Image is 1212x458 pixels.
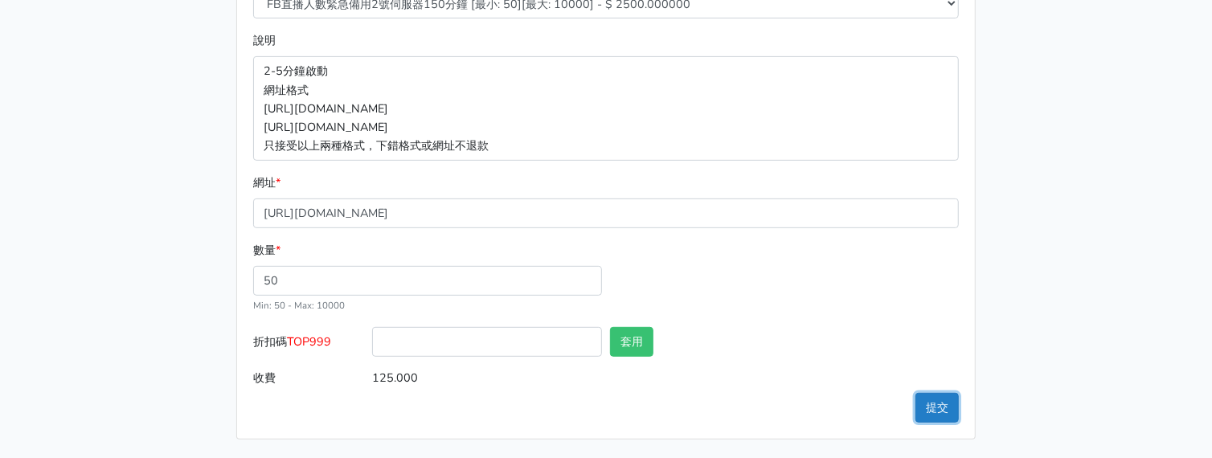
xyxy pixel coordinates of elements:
[253,198,959,228] input: 格式為https://www.facebook.com/topfblive/videos/123456789/
[249,363,368,393] label: 收費
[249,327,368,363] label: 折扣碼
[610,327,653,357] button: 套用
[253,174,280,192] label: 網址
[253,56,959,160] p: 2-5分鐘啟動 網址格式 [URL][DOMAIN_NAME] [URL][DOMAIN_NAME] 只接受以上兩種格式，下錯格式或網址不退款
[287,333,331,350] span: TOP999
[253,241,280,260] label: 數量
[915,393,959,423] button: 提交
[253,31,276,50] label: 說明
[253,299,345,312] small: Min: 50 - Max: 10000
